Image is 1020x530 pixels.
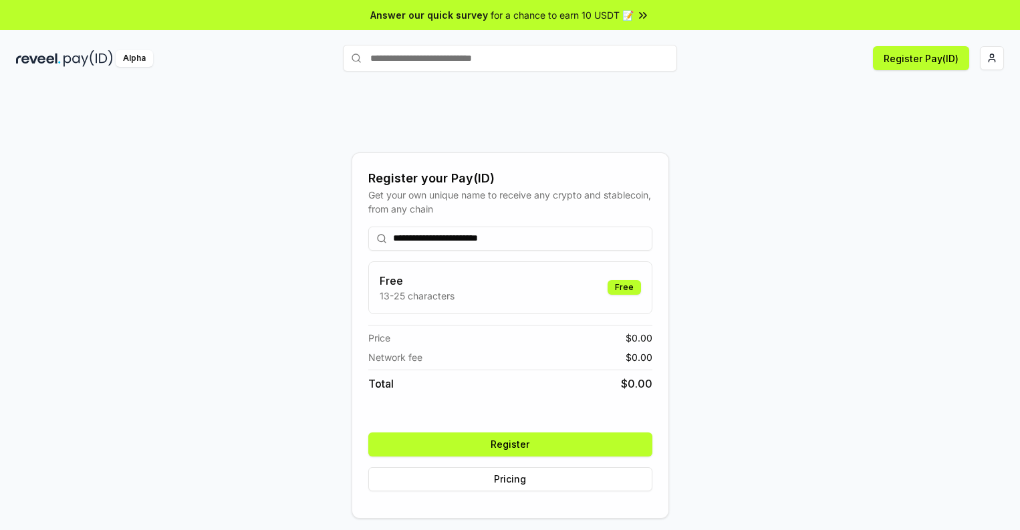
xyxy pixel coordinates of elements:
[116,50,153,67] div: Alpha
[621,376,652,392] span: $ 0.00
[16,50,61,67] img: reveel_dark
[368,432,652,456] button: Register
[626,350,652,364] span: $ 0.00
[368,169,652,188] div: Register your Pay(ID)
[368,188,652,216] div: Get your own unique name to receive any crypto and stablecoin, from any chain
[368,376,394,392] span: Total
[368,350,422,364] span: Network fee
[368,331,390,345] span: Price
[368,467,652,491] button: Pricing
[491,8,634,22] span: for a chance to earn 10 USDT 📝
[873,46,969,70] button: Register Pay(ID)
[608,280,641,295] div: Free
[380,273,455,289] h3: Free
[370,8,488,22] span: Answer our quick survey
[63,50,113,67] img: pay_id
[380,289,455,303] p: 13-25 characters
[626,331,652,345] span: $ 0.00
